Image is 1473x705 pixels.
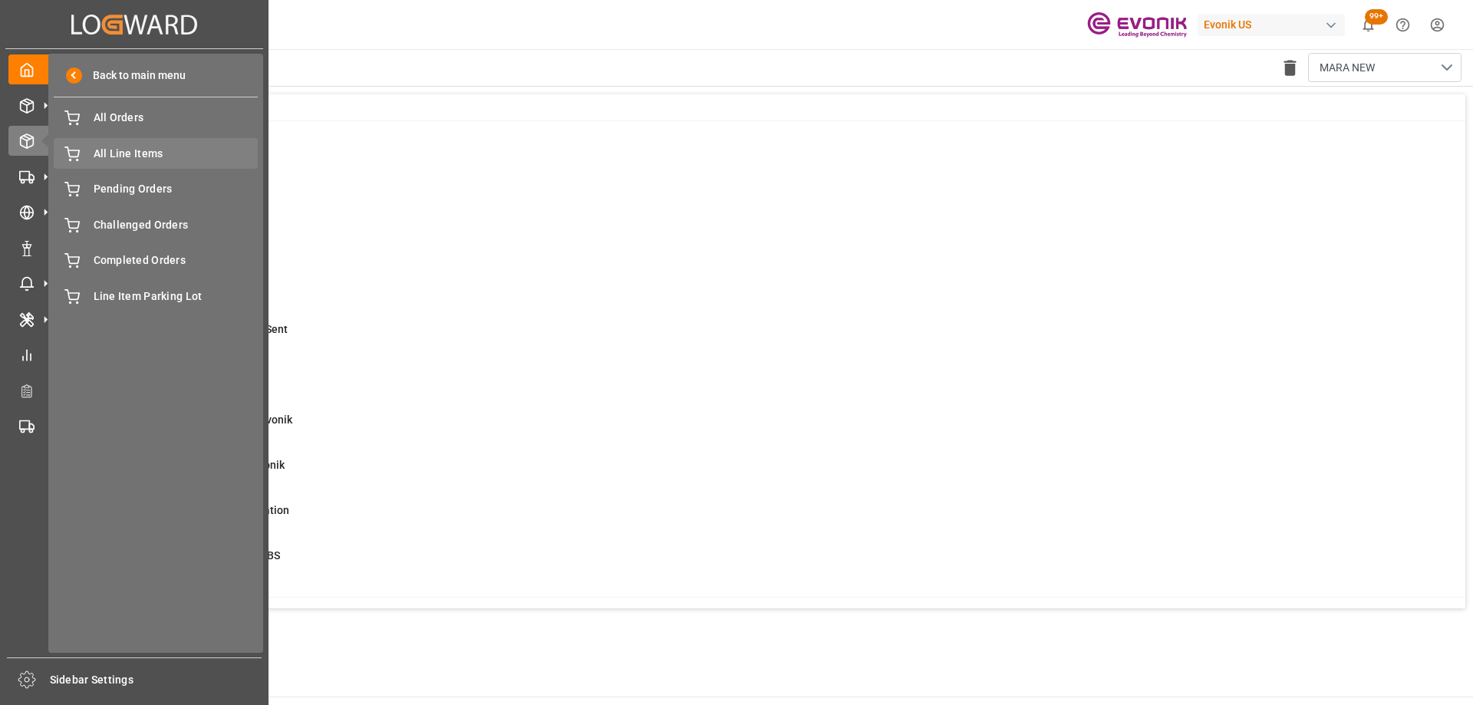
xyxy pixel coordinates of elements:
a: Pending Orders [54,174,258,204]
a: Transport Planning [8,411,260,441]
span: MARA NEW [1320,60,1375,76]
a: Completed Orders [54,245,258,275]
span: Pending Orders [94,181,259,197]
button: Help Center [1386,8,1420,42]
a: My Cockpit [8,54,260,84]
span: All Orders [94,110,259,126]
a: 0Main-Leg Shipment # Error [79,593,1446,625]
a: 15ETD>3 Days Past,No Cost Msg SentShipment [79,321,1446,354]
a: 0Error Sales Order Update to EvonikShipment [79,457,1446,489]
button: open menu [1308,53,1461,82]
a: 3ETA > 10 Days , No ATA EnteredShipment [79,276,1446,308]
span: Back to main menu [82,68,186,84]
a: All Line Items [54,138,258,168]
span: Challenged Orders [94,217,259,233]
span: Line Item Parking Lot [94,288,259,305]
a: Line Item Parking Lot [54,281,258,311]
div: Evonik US [1198,14,1345,36]
button: Evonik US [1198,10,1351,39]
span: Completed Orders [94,252,259,268]
a: All Orders [54,103,258,133]
a: Challenged Orders [54,209,258,239]
a: Non Conformance [8,232,260,262]
button: show 100 new notifications [1351,8,1386,42]
a: 0MOT Missing at Order LevelSales Order-IVPO [79,140,1446,173]
a: My Reports [8,340,260,370]
img: Evonik-brand-mark-Deep-Purple-RGB.jpeg_1700498283.jpeg [1087,12,1187,38]
a: 0Error on Initial Sales Order to EvonikShipment [79,412,1446,444]
a: 1Pending Bkg Request sent to ABSShipment [79,548,1446,580]
span: Sidebar Settings [50,672,262,688]
a: 5ETD < 3 Days,No Del # Rec'dShipment [79,367,1446,399]
a: 25ABS: No Init Bkg Conf DateShipment [79,186,1446,218]
a: 20ABS: Missing Booking ConfirmationShipment [79,502,1446,535]
a: Transport Planner [8,375,260,405]
span: 99+ [1365,9,1388,25]
a: 13ABS: No Bkg Req Sent DateShipment [79,231,1446,263]
span: All Line Items [94,146,259,162]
